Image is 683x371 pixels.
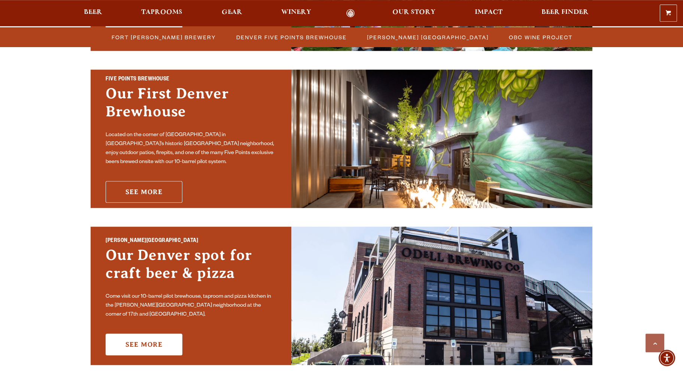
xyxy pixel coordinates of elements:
img: Sloan’s Lake Brewhouse' [291,227,592,365]
span: Fort [PERSON_NAME] Brewery [112,32,216,43]
a: Scroll to top [646,334,664,352]
h3: Our First Denver Brewhouse [106,85,276,128]
a: See More [106,181,182,203]
a: Gear [217,9,247,18]
a: Taprooms [136,9,187,18]
img: Promo Card Aria Label' [291,70,592,208]
h2: Five Points Brewhouse [106,75,276,85]
h3: Our Denver spot for craft beer & pizza [106,246,276,289]
span: Winery [281,9,311,15]
span: Beer Finder [541,9,589,15]
a: Denver Five Points Brewhouse [232,32,350,43]
span: Gear [222,9,242,15]
a: Beer Finder [537,9,594,18]
a: [PERSON_NAME] [GEOGRAPHIC_DATA] [362,32,492,43]
span: Denver Five Points Brewhouse [236,32,347,43]
a: Odell Home [336,9,364,18]
span: Our Story [392,9,435,15]
span: Beer [84,9,102,15]
a: Fort [PERSON_NAME] Brewery [107,32,220,43]
a: Our Story [388,9,440,18]
h2: [PERSON_NAME][GEOGRAPHIC_DATA] [106,236,276,246]
p: Located on the corner of [GEOGRAPHIC_DATA] in [GEOGRAPHIC_DATA]’s historic [GEOGRAPHIC_DATA] neig... [106,131,276,167]
span: OBC Wine Project [509,32,573,43]
a: Impact [470,9,507,18]
span: [PERSON_NAME] [GEOGRAPHIC_DATA] [367,32,489,43]
div: Accessibility Menu [659,350,675,366]
span: Impact [475,9,503,15]
a: Winery [276,9,316,18]
span: Taprooms [141,9,182,15]
p: Come visit our 10-barrel pilot brewhouse, taproom and pizza kitchen in the [PERSON_NAME][GEOGRAPH... [106,292,276,319]
a: See More [106,334,182,355]
a: Beer [79,9,107,18]
a: OBC Wine Project [504,32,576,43]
